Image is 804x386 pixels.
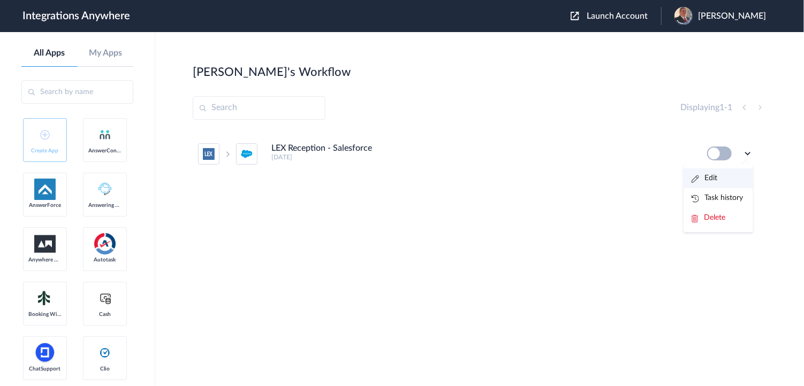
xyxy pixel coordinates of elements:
[28,202,62,209] span: AnswerForce
[727,103,732,112] span: 1
[94,179,116,200] img: Answering_service.png
[28,311,62,318] span: Booking Widget
[704,214,725,221] span: Delete
[88,366,122,372] span: Clio
[698,11,766,21] span: [PERSON_NAME]
[571,11,661,21] button: Launch Account
[587,12,648,20] span: Launch Account
[193,65,351,79] h2: [PERSON_NAME]'s Workflow
[692,194,743,202] a: Task history
[94,233,116,254] img: autotask.png
[88,202,122,209] span: Answering Service
[692,174,717,182] a: Edit
[21,80,133,104] input: Search by name
[28,366,62,372] span: ChatSupport
[34,235,56,253] img: aww.png
[98,346,111,359] img: clio-logo.svg
[271,153,693,161] h5: [DATE]
[193,96,325,120] input: Search
[34,179,56,200] img: af-app-logo.svg
[28,148,62,154] span: Create App
[98,292,112,305] img: cash-logo.svg
[88,148,122,154] span: AnswerConnect
[680,103,732,113] h4: Displaying -
[22,10,130,22] h1: Integrations Anywhere
[28,257,62,263] span: Anywhere Works
[34,289,56,308] img: Setmore_Logo.svg
[98,128,111,141] img: answerconnect-logo.svg
[34,342,56,364] img: chatsupport-icon.svg
[88,257,122,263] span: Autotask
[571,12,579,20] img: launch-acct-icon.svg
[88,311,122,318] span: Cash
[21,48,78,58] a: All Apps
[40,130,50,140] img: add-icon.svg
[271,143,372,153] h4: LEX Reception - Salesforce
[674,7,693,25] img: jason-pledge-people.PNG
[719,103,724,112] span: 1
[78,48,134,58] a: My Apps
